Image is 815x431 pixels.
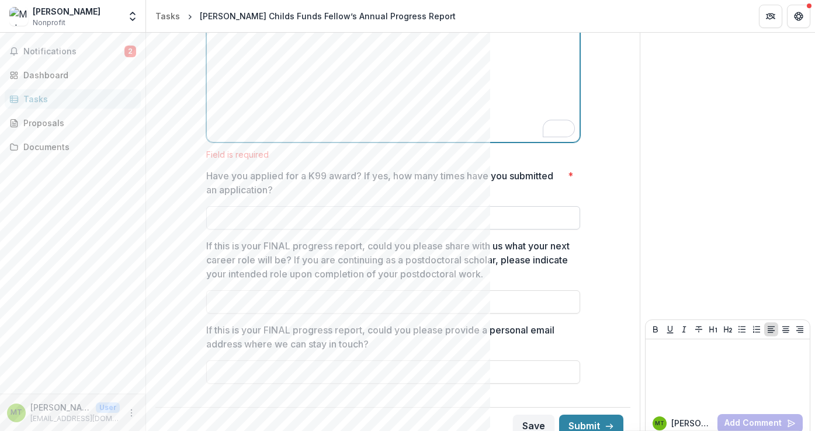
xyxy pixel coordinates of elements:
a: Tasks [5,89,141,109]
button: More [124,406,138,420]
p: [EMAIL_ADDRESS][DOMAIN_NAME] [30,413,120,424]
p: [PERSON_NAME] [671,417,713,429]
button: Strike [692,322,706,336]
div: [PERSON_NAME] Childs Funds Fellow’s Annual Progress Report [200,10,456,22]
button: Bullet List [735,322,749,336]
div: Proposals [23,117,131,129]
span: Nonprofit [33,18,65,28]
div: [PERSON_NAME] [33,5,100,18]
p: Have you applied for a K99 award? If yes, how many times have you submitted an application? [206,169,563,197]
a: Proposals [5,113,141,133]
img: Mabel Tettey [9,7,28,26]
a: Tasks [151,8,185,25]
a: Dashboard [5,65,141,85]
button: Heading 1 [706,322,720,336]
p: [PERSON_NAME] [30,401,91,413]
p: User [96,402,120,413]
div: Documents [23,141,131,153]
button: Align Left [764,322,778,336]
button: Bold [648,322,663,336]
button: Align Center [779,322,793,336]
span: 2 [124,46,136,57]
p: If this is your FINAL progress report, could you please share with us what your next career role ... [206,239,573,281]
div: Field is required [206,150,580,159]
nav: breadcrumb [151,8,460,25]
button: Notifications2 [5,42,141,61]
button: Underline [663,322,677,336]
div: Mabel Tettey [655,420,664,426]
div: Tasks [155,10,180,22]
p: If this is your FINAL progress report, could you please provide a personal email address where we... [206,323,573,351]
button: Ordered List [750,322,764,336]
div: Dashboard [23,69,131,81]
span: Notifications [23,47,124,57]
button: Get Help [787,5,810,28]
button: Italicize [677,322,691,336]
div: Tasks [23,93,131,105]
button: Open entity switcher [124,5,141,28]
button: Partners [759,5,782,28]
button: Align Right [793,322,807,336]
div: Mabel Tettey [11,409,22,416]
button: Heading 2 [721,322,735,336]
a: Documents [5,137,141,157]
